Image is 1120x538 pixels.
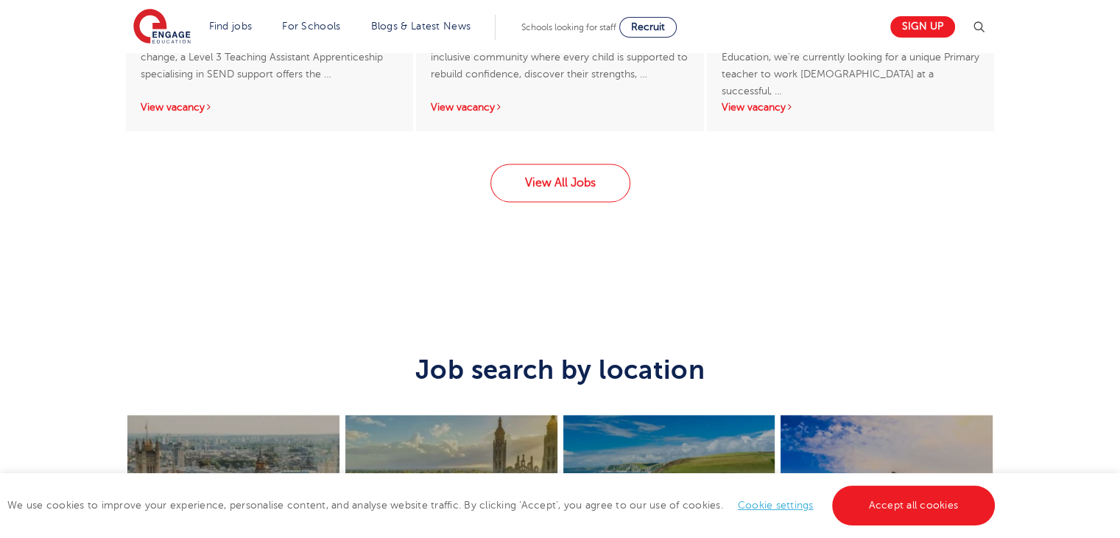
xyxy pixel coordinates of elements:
[738,500,814,511] a: Cookie settings
[619,17,677,38] a: Recruit
[282,21,340,32] a: For Schools
[832,486,996,525] a: Accept all cookies
[371,21,471,32] a: Blogs & Latest News
[124,324,996,385] h3: Job search by location
[7,500,999,511] span: We use cookies to improve your experience, personalise content, and analyse website traffic. By c...
[133,9,191,46] img: Engage Education
[890,16,955,38] a: Sign up
[631,21,665,32] span: Recruit
[209,21,253,32] a: Find jobs
[431,102,503,113] a: View vacancy
[521,22,616,32] span: Schools looking for staff
[141,102,213,113] a: View vacancy
[722,102,794,113] a: View vacancy
[490,164,630,202] a: View All Jobs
